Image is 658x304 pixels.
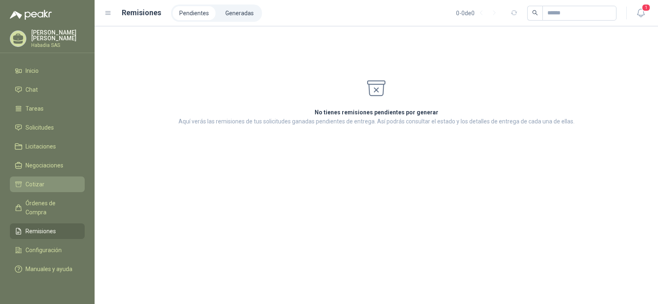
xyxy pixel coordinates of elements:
a: Tareas [10,101,85,116]
span: Chat [25,85,38,94]
strong: No tienes remisiones pendientes por generar [315,109,438,116]
span: Negociaciones [25,161,63,170]
span: Licitaciones [25,142,56,151]
span: Manuales y ayuda [25,265,72,274]
span: 1 [642,4,651,12]
span: search [532,10,538,16]
span: Inicio [25,66,39,75]
p: [PERSON_NAME] [PERSON_NAME] [31,30,85,41]
img: Logo peakr [10,10,52,20]
a: Solicitudes [10,120,85,135]
p: Habadia SAS [31,43,85,48]
a: Órdenes de Compra [10,195,85,220]
span: Solicitudes [25,123,54,132]
div: 0 - 0 de 0 [456,7,501,20]
span: Remisiones [25,227,56,236]
a: Cotizar [10,176,85,192]
span: Tareas [25,104,44,113]
span: Órdenes de Compra [25,199,77,217]
a: Generadas [219,6,260,20]
p: Aquí verás las remisiones de tus solicitudes ganadas pendientes de entrega. Así podrás consultar ... [178,117,575,126]
a: Remisiones [10,223,85,239]
a: Negociaciones [10,158,85,173]
a: Licitaciones [10,139,85,154]
a: Manuales y ayuda [10,261,85,277]
a: Pendientes [173,6,215,20]
h1: Remisiones [122,7,161,19]
span: Cotizar [25,180,44,189]
a: Configuración [10,242,85,258]
span: Configuración [25,246,62,255]
button: 1 [633,6,648,21]
a: Chat [10,82,85,97]
a: Inicio [10,63,85,79]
